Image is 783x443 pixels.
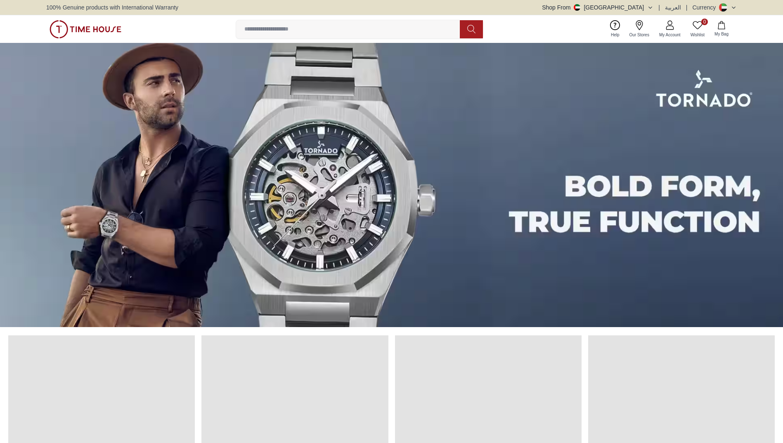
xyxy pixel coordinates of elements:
span: My Account [656,32,684,38]
img: United Arab Emirates [574,4,580,11]
span: | [686,3,688,12]
a: Help [606,19,625,40]
span: My Bag [711,31,732,37]
span: 100% Genuine products with International Warranty [46,3,178,12]
a: 0Wishlist [686,19,710,40]
span: | [658,3,660,12]
img: ... [50,20,121,38]
button: My Bag [710,19,733,39]
span: Our Stores [626,32,653,38]
span: Wishlist [687,32,708,38]
div: Currency [692,3,719,12]
span: 0 [701,19,708,25]
button: Shop From[GEOGRAPHIC_DATA] [542,3,653,12]
span: Help [608,32,623,38]
button: العربية [665,3,681,12]
a: Our Stores [625,19,654,40]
